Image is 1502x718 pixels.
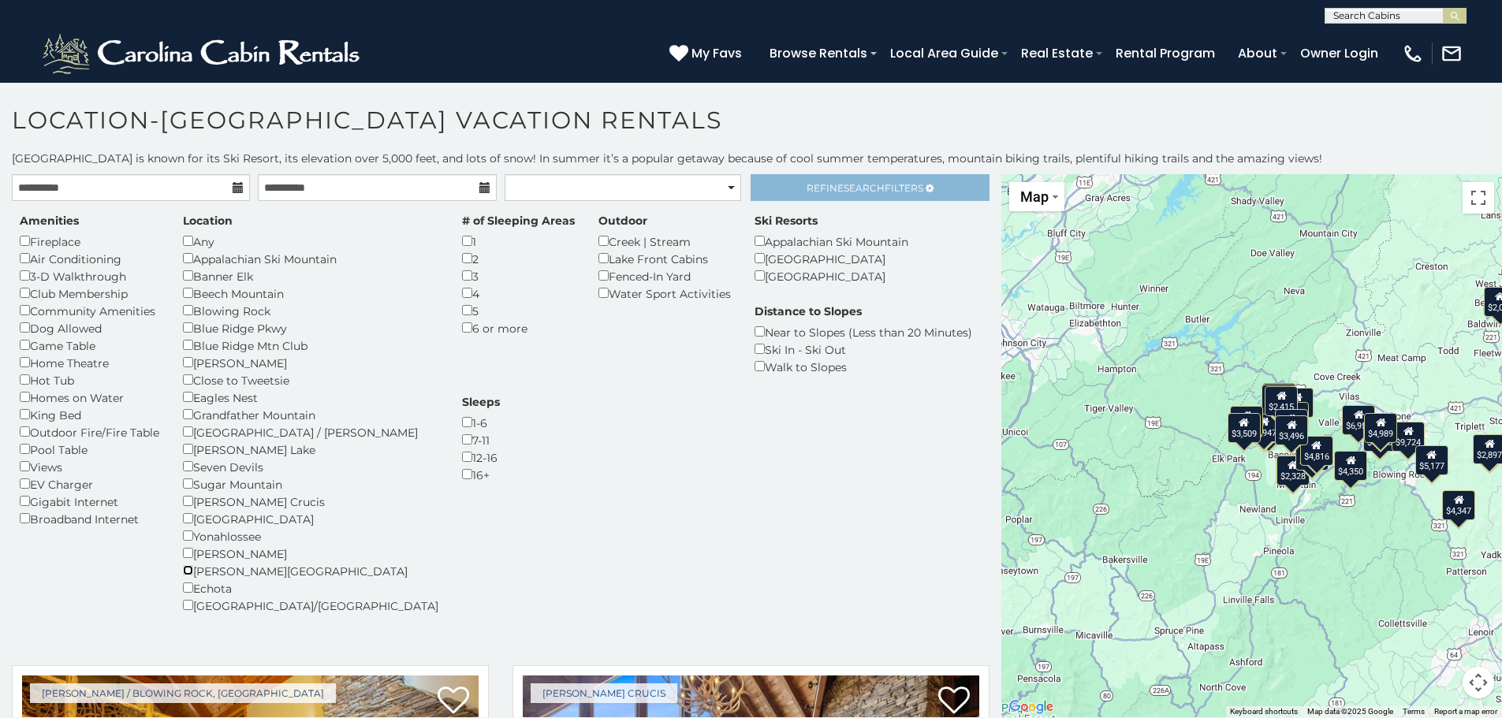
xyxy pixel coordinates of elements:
label: Outdoor [598,213,647,229]
div: Appalachian Ski Mountain [755,233,908,250]
a: Browse Rentals [762,39,875,67]
div: Fireplace [20,233,159,250]
div: [GEOGRAPHIC_DATA]/[GEOGRAPHIC_DATA] [183,597,438,614]
div: 12-16 [462,448,500,466]
div: $5,177 [1415,445,1448,474]
div: Air Conditioning [20,250,159,267]
label: Distance to Slopes [755,303,862,319]
div: Dog Allowed [20,319,159,337]
div: $5,424 [1295,441,1329,471]
a: [PERSON_NAME] Crucis [531,683,677,703]
div: Water Sport Activities [598,285,731,302]
div: $3,509 [1228,412,1261,442]
div: Fenced-In Yard [598,267,731,285]
a: About [1230,39,1285,67]
div: Grandfather Mountain [183,406,438,423]
div: Near to Slopes (Less than 20 Minutes) [755,323,972,340]
div: 3 [462,267,575,285]
div: Sugar Mountain [183,475,438,493]
div: [GEOGRAPHIC_DATA] [755,250,908,267]
div: $1,774 [1231,405,1264,435]
div: $3,870 [1253,413,1286,443]
label: # of Sleeping Areas [462,213,575,229]
div: 3-D Walkthrough [20,267,159,285]
div: Club Membership [20,285,159,302]
div: 2 [462,250,575,267]
div: Echota [183,579,438,597]
div: Blue Ridge Mtn Club [183,337,438,354]
div: Gigabit Internet [20,493,159,510]
img: White-1-2.png [39,30,367,77]
div: Beech Mountain [183,285,438,302]
div: $2,415 [1265,385,1299,415]
button: Keyboard shortcuts [1230,706,1298,717]
a: Terms (opens in new tab) [1403,707,1425,716]
div: Ski In - Ski Out [755,340,972,358]
div: Banner Elk [183,267,438,285]
div: Hot Tub [20,371,159,389]
div: Close to Tweetsie [183,371,438,389]
div: $3,996 [1276,454,1309,484]
div: $4,816 [1300,436,1333,466]
div: Yonahlossee [183,527,438,545]
div: 6 or more [462,319,575,337]
div: King Bed [20,406,159,423]
button: Map camera controls [1463,667,1494,698]
a: Report a map error [1434,707,1497,716]
div: Home Theatre [20,354,159,371]
div: $9,724 [1392,421,1426,451]
div: $2,650 [1275,409,1308,439]
div: [PERSON_NAME][GEOGRAPHIC_DATA] [183,562,438,579]
div: Lake Front Cabins [598,250,731,267]
div: [GEOGRAPHIC_DATA] [755,267,908,285]
label: Ski Resorts [755,213,818,229]
label: Amenities [20,213,79,229]
a: Add to favorites [938,685,970,718]
div: Appalachian Ski Mountain [183,250,438,267]
span: Map data ©2025 Google [1307,707,1393,716]
button: Toggle fullscreen view [1463,182,1494,214]
img: Google [1005,697,1057,717]
div: $4,989 [1365,412,1398,442]
a: Open this area in Google Maps (opens a new window) [1005,697,1057,717]
div: 5 [462,302,575,319]
a: Local Area Guide [882,39,1006,67]
div: [GEOGRAPHIC_DATA] / [PERSON_NAME] [183,423,438,441]
div: Community Amenities [20,302,159,319]
div: $1,631 [1262,382,1295,412]
div: Game Table [20,337,159,354]
div: Pool Table [20,441,159,458]
a: [PERSON_NAME] / Blowing Rock, [GEOGRAPHIC_DATA] [30,683,336,703]
div: EV Charger [20,475,159,493]
a: Add to favorites [438,685,469,718]
label: Location [183,213,233,229]
label: Sleeps [462,394,500,410]
div: $3,496 [1276,415,1309,445]
a: Real Estate [1013,39,1101,67]
img: mail-regular-white.png [1441,43,1463,65]
div: Creek | Stream [598,233,731,250]
div: Any [183,233,438,250]
div: [PERSON_NAME] Crucis [183,493,438,510]
div: [GEOGRAPHIC_DATA] [183,510,438,527]
div: 1 [462,233,575,250]
a: RefineSearchFilters [751,174,989,201]
div: 7-11 [462,431,500,448]
div: Walk to Slopes [755,358,972,375]
div: Eagles Nest [183,389,438,406]
div: 1-6 [462,414,500,431]
div: $4,350 [1334,450,1367,480]
span: Refine Filters [807,182,923,194]
div: $3,947 [1248,412,1281,442]
div: Outdoor Fire/Fire Table [20,423,159,441]
div: $5,085 [1363,421,1396,451]
div: $3,360 [1247,412,1280,442]
div: Blue Ridge Pkwy [183,319,438,337]
div: [PERSON_NAME] [183,354,438,371]
a: Owner Login [1292,39,1386,67]
img: phone-regular-white.png [1402,43,1424,65]
div: Broadband Internet [20,510,159,527]
div: $6,958 [1343,405,1376,435]
a: Rental Program [1108,39,1223,67]
div: Seven Devils [183,458,438,475]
